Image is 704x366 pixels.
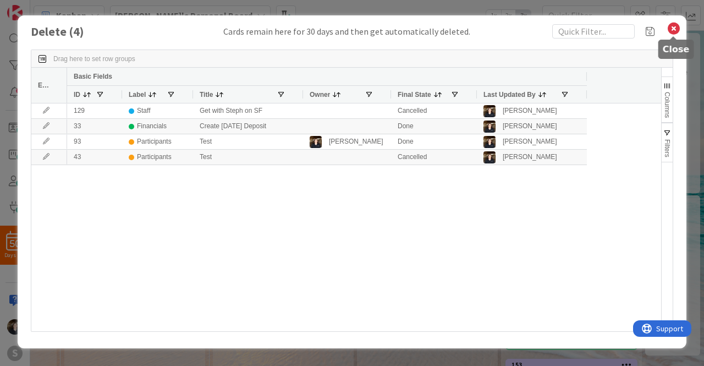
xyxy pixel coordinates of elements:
span: Owner [310,91,330,99]
span: Support [23,2,50,15]
div: Cancelled [391,103,477,118]
input: Quick Filter... [552,24,635,39]
div: [PERSON_NAME] [503,104,557,118]
div: [PERSON_NAME] [503,150,557,164]
div: Participants [137,150,172,164]
div: Cards remain here for 30 days and then get automatically deleted. [223,25,470,38]
span: Final State [398,91,431,99]
img: KS [483,136,496,148]
span: Label [129,91,146,99]
div: 43 [67,150,122,165]
div: Cancelled [391,150,477,165]
div: Test [193,150,303,165]
div: Financials [137,119,167,133]
span: Edit [38,81,50,89]
div: Done [391,119,477,134]
div: 129 [67,103,122,118]
span: Filters [663,139,671,157]
div: Create [DATE] Deposit [193,119,303,134]
img: KS [483,121,496,133]
h5: Close [663,44,690,54]
img: KS [310,136,322,148]
div: 33 [67,119,122,134]
span: ID [74,91,80,99]
h1: Delete ( 4 ) [31,25,141,39]
div: 93 [67,134,122,149]
div: [PERSON_NAME] [503,135,557,149]
span: Columns [663,92,671,118]
div: [PERSON_NAME] [503,119,557,133]
div: [PERSON_NAME] [329,135,383,149]
span: Last Updated By [483,91,536,99]
span: Title [200,91,213,99]
img: KS [483,151,496,163]
div: Participants [137,135,172,149]
img: KS [483,105,496,117]
span: Drag here to set row groups [53,55,135,63]
span: Basic Fields [74,73,112,80]
div: Staff [137,104,150,118]
div: Test [193,134,303,149]
div: Done [391,134,477,149]
div: Row Groups [53,55,135,63]
div: Get with Steph on SF [193,103,303,118]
